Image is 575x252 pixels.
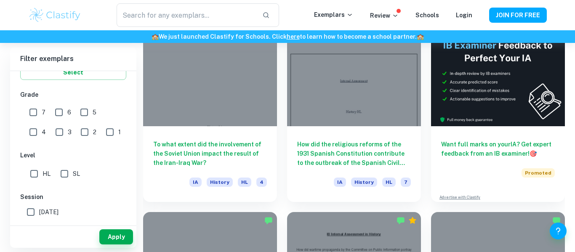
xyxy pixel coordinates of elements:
span: 🏫 [417,33,424,40]
h6: Session [20,192,126,202]
span: HL [43,169,51,178]
button: JOIN FOR FREE [489,8,547,23]
span: 1 [118,127,121,137]
span: 2 [93,127,96,137]
span: 7 [42,108,45,117]
a: Advertise with Clastify [439,194,480,200]
span: HL [238,178,251,187]
span: History [207,178,233,187]
span: Promoted [522,168,555,178]
span: [DATE] [39,207,59,217]
img: Thumbnail [431,26,565,126]
span: History [351,178,377,187]
button: Help and Feedback [550,223,567,239]
span: SL [73,169,80,178]
button: Apply [99,229,133,244]
span: HL [382,178,396,187]
span: 🏫 [152,33,159,40]
span: 6 [67,108,71,117]
img: Marked [552,216,561,225]
h6: Filter exemplars [10,47,136,71]
img: Clastify logo [28,7,82,24]
a: Want full marks on yourIA? Get expert feedback from an IB examiner!PromotedAdvertise with Clastify [431,26,565,202]
span: 4 [42,127,46,137]
p: Review [370,11,399,20]
h6: How did the religious reforms of the 1931 Spanish Constitution contribute to the outbreak of the ... [297,140,411,167]
a: Schools [415,12,439,19]
input: Search for any exemplars... [117,3,256,27]
img: Marked [264,216,273,225]
div: Premium [408,216,417,225]
h6: To what extent did the involvement of the Soviet Union impact the result of the Iran-Iraq War? [153,140,267,167]
a: here [287,33,300,40]
span: 4 [256,178,267,187]
h6: Grade [20,90,126,99]
button: Select [20,65,126,80]
p: Exemplars [314,10,353,19]
a: Login [456,12,472,19]
span: IA [189,178,202,187]
img: Marked [397,216,405,225]
span: 7 [401,178,411,187]
h6: Want full marks on your IA ? Get expert feedback from an IB examiner! [441,140,555,158]
span: 🎯 [530,150,537,157]
a: To what extent did the involvement of the Soviet Union impact the result of the Iran-Iraq War?IAH... [143,26,277,202]
h6: Level [20,151,126,160]
h6: We just launched Clastify for Schools. Click to learn how to become a school partner. [2,32,573,41]
span: 3 [68,127,72,137]
span: 5 [93,108,96,117]
a: How did the religious reforms of the 1931 Spanish Constitution contribute to the outbreak of the ... [287,26,421,202]
span: IA [334,178,346,187]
